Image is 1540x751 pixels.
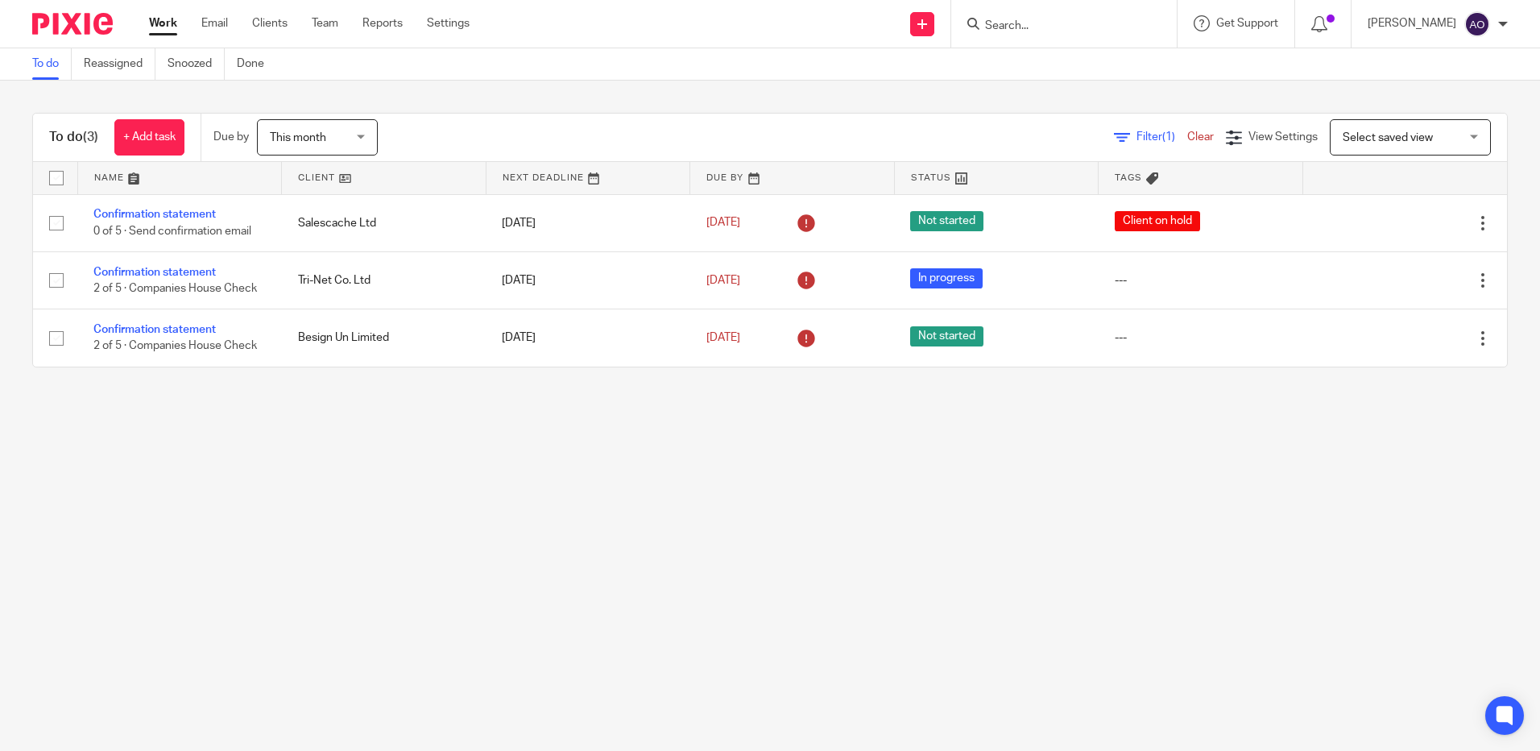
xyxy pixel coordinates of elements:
[1464,11,1490,37] img: svg%3E
[1248,131,1318,143] span: View Settings
[213,129,249,145] p: Due by
[1115,272,1287,288] div: ---
[49,129,98,146] h1: To do
[282,251,486,309] td: Tri-Net Co. Ltd
[93,226,251,237] span: 0 of 5 · Send confirmation email
[270,132,326,143] span: This month
[1115,173,1142,182] span: Tags
[282,194,486,251] td: Salescache Ltd
[1216,18,1278,29] span: Get Support
[486,251,690,309] td: [DATE]
[93,324,216,335] a: Confirmation statement
[1368,15,1456,31] p: [PERSON_NAME]
[486,194,690,251] td: [DATE]
[1136,131,1187,143] span: Filter
[910,211,983,231] span: Not started
[910,268,983,288] span: In progress
[910,326,983,346] span: Not started
[362,15,403,31] a: Reports
[252,15,288,31] a: Clients
[1187,131,1214,143] a: Clear
[237,48,276,80] a: Done
[83,131,98,143] span: (3)
[706,218,740,229] span: [DATE]
[114,119,184,156] a: + Add task
[32,13,113,35] img: Pixie
[32,48,72,80] a: To do
[706,332,740,343] span: [DATE]
[93,341,257,352] span: 2 of 5 · Companies House Check
[149,15,177,31] a: Work
[427,15,470,31] a: Settings
[983,19,1128,34] input: Search
[201,15,228,31] a: Email
[1115,211,1200,231] span: Client on hold
[84,48,155,80] a: Reassigned
[1115,330,1287,346] div: ---
[93,283,257,294] span: 2 of 5 · Companies House Check
[1343,132,1433,143] span: Select saved view
[282,309,486,367] td: Besign Un Limited
[312,15,338,31] a: Team
[93,267,216,278] a: Confirmation statement
[486,309,690,367] td: [DATE]
[168,48,225,80] a: Snoozed
[706,275,740,286] span: [DATE]
[93,209,216,220] a: Confirmation statement
[1162,131,1175,143] span: (1)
